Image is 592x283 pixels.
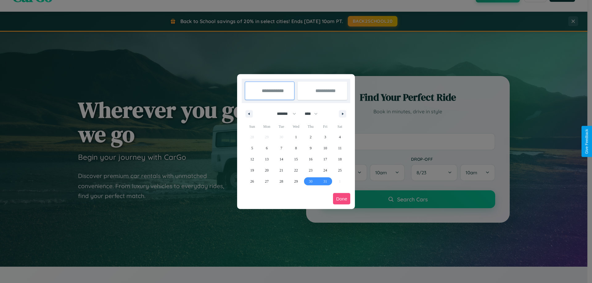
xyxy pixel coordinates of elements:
span: 27 [265,176,269,187]
span: Mon [259,122,274,131]
button: 19 [245,165,259,176]
span: 15 [294,154,298,165]
span: 30 [309,176,312,187]
button: 8 [289,143,303,154]
button: 18 [333,154,347,165]
button: 30 [303,176,318,187]
span: 4 [339,131,341,143]
button: 17 [318,154,332,165]
span: Fri [318,122,332,131]
span: Sun [245,122,259,131]
span: 7 [281,143,282,154]
span: 28 [280,176,283,187]
button: 11 [333,143,347,154]
button: 4 [333,131,347,143]
span: 26 [250,176,254,187]
button: 6 [259,143,274,154]
span: 21 [280,165,283,176]
span: 16 [309,154,312,165]
button: 25 [333,165,347,176]
span: Thu [303,122,318,131]
button: 12 [245,154,259,165]
span: 11 [338,143,342,154]
button: 23 [303,165,318,176]
span: 25 [338,165,342,176]
span: 10 [323,143,327,154]
span: 23 [309,165,312,176]
button: 7 [274,143,289,154]
span: 31 [323,176,327,187]
button: 27 [259,176,274,187]
span: 6 [266,143,268,154]
span: 22 [294,165,298,176]
button: 5 [245,143,259,154]
span: 24 [323,165,327,176]
button: Done [333,193,350,204]
span: Wed [289,122,303,131]
button: 16 [303,154,318,165]
span: 29 [294,176,298,187]
button: 29 [289,176,303,187]
span: 18 [338,154,342,165]
button: 24 [318,165,332,176]
button: 1 [289,131,303,143]
button: 21 [274,165,289,176]
button: 2 [303,131,318,143]
span: Sat [333,122,347,131]
span: 17 [323,154,327,165]
span: 3 [324,131,326,143]
span: 8 [295,143,297,154]
button: 20 [259,165,274,176]
button: 26 [245,176,259,187]
button: 13 [259,154,274,165]
button: 14 [274,154,289,165]
button: 22 [289,165,303,176]
span: 5 [251,143,253,154]
span: Tue [274,122,289,131]
span: 13 [265,154,269,165]
div: Give Feedback [585,129,589,154]
button: 31 [318,176,332,187]
span: 1 [295,131,297,143]
span: 19 [250,165,254,176]
span: 12 [250,154,254,165]
button: 10 [318,143,332,154]
span: 2 [310,131,311,143]
span: 20 [265,165,269,176]
button: 15 [289,154,303,165]
span: 9 [310,143,311,154]
button: 28 [274,176,289,187]
button: 9 [303,143,318,154]
button: 3 [318,131,332,143]
span: 14 [280,154,283,165]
